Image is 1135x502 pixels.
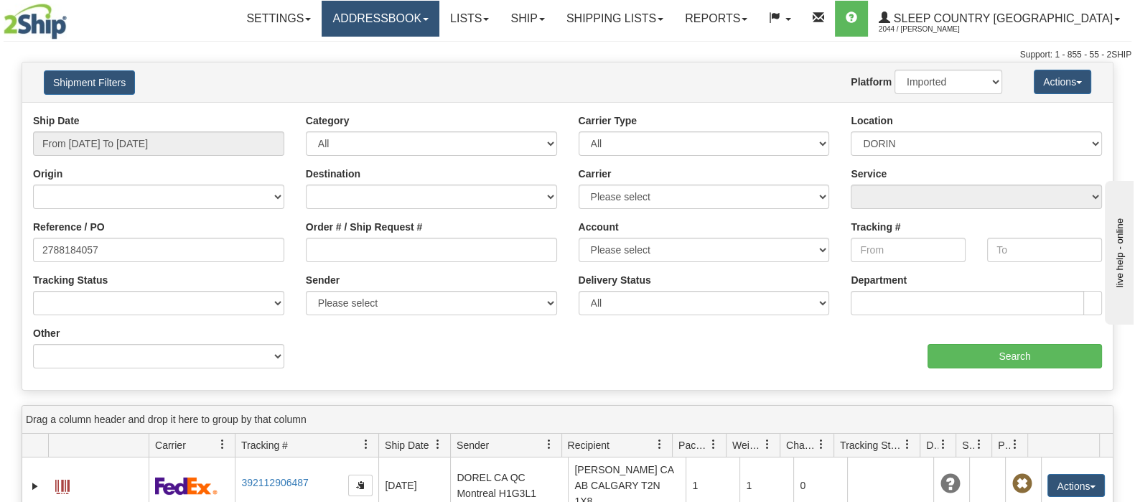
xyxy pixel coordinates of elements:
button: Copy to clipboard [348,475,373,496]
button: Actions [1047,474,1105,497]
button: Shipment Filters [44,70,135,95]
button: Actions [1034,70,1091,94]
span: Unknown [940,474,960,494]
img: logo2044.jpg [4,4,67,39]
a: Shipping lists [556,1,674,37]
input: From [851,238,966,262]
a: Sleep Country [GEOGRAPHIC_DATA] 2044 / [PERSON_NAME] [868,1,1131,37]
label: Reference / PO [33,220,105,234]
label: Ship Date [33,113,80,128]
label: Platform [851,75,892,89]
label: Service [851,167,887,181]
span: Weight [732,438,762,452]
label: Carrier Type [579,113,637,128]
a: Tracking Status filter column settings [895,432,920,457]
a: Tracking # filter column settings [354,432,378,457]
span: Charge [786,438,816,452]
label: Delivery Status [579,273,651,287]
span: Pickup Not Assigned [1012,474,1032,494]
a: Lists [439,1,500,37]
span: Tracking Status [840,438,902,452]
span: Sender [457,438,489,452]
a: Recipient filter column settings [648,432,672,457]
span: Packages [678,438,709,452]
label: Category [306,113,350,128]
a: Charge filter column settings [809,432,833,457]
iframe: chat widget [1102,177,1134,324]
div: live help - online [11,12,133,23]
img: 2 - FedEx Express® [155,477,218,495]
span: Recipient [568,438,609,452]
label: Order # / Ship Request # [306,220,423,234]
label: Tracking # [851,220,900,234]
span: Sleep Country [GEOGRAPHIC_DATA] [890,12,1113,24]
span: Ship Date [385,438,429,452]
label: Department [851,273,907,287]
label: Other [33,326,60,340]
a: Addressbook [322,1,439,37]
label: Location [851,113,892,128]
input: Search [928,344,1102,368]
input: To [987,238,1102,262]
a: Label [55,473,70,496]
label: Tracking Status [33,273,108,287]
label: Carrier [579,167,612,181]
span: Shipment Issues [962,438,974,452]
a: Pickup Status filter column settings [1003,432,1027,457]
a: Delivery Status filter column settings [931,432,956,457]
a: Reports [674,1,758,37]
a: Weight filter column settings [755,432,780,457]
span: Tracking # [241,438,288,452]
a: Settings [235,1,322,37]
a: Ship Date filter column settings [426,432,450,457]
a: Shipment Issues filter column settings [967,432,991,457]
div: Support: 1 - 855 - 55 - 2SHIP [4,49,1131,61]
a: Packages filter column settings [701,432,726,457]
div: grid grouping header [22,406,1113,434]
span: Carrier [155,438,186,452]
a: Expand [28,479,42,493]
a: 392112906487 [241,477,308,488]
a: Sender filter column settings [537,432,561,457]
a: Ship [500,1,555,37]
label: Origin [33,167,62,181]
span: Delivery Status [926,438,938,452]
a: Carrier filter column settings [210,432,235,457]
span: Pickup Status [998,438,1010,452]
label: Sender [306,273,340,287]
label: Destination [306,167,360,181]
span: 2044 / [PERSON_NAME] [879,22,986,37]
label: Account [579,220,619,234]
